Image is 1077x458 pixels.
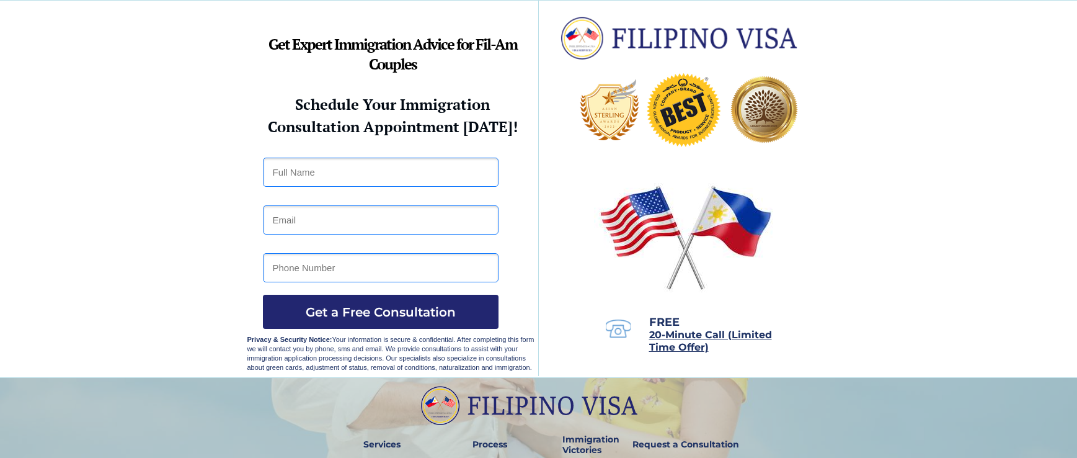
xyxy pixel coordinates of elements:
[268,117,518,137] strong: Consultation Appointment [DATE]!
[363,439,401,450] strong: Services
[632,439,739,450] strong: Request a Consultation
[263,158,499,187] input: Full Name
[562,434,619,456] strong: Immigration Victories
[247,336,332,343] strong: Privacy & Security Notice:
[649,329,772,353] span: 20-Minute Call (Limited Time Offer)
[472,439,507,450] strong: Process
[263,295,499,329] button: Get a Free Consultation
[263,253,499,282] input: Phone Number
[247,336,534,371] span: Your information is secure & confidential. After completing this form we will contact you by phon...
[649,330,772,352] a: 20-Minute Call (Limited Time Offer)
[295,94,490,114] strong: Schedule Your Immigration
[649,315,680,329] span: FREE
[268,34,517,74] strong: Get Expert Immigration Advice for Fil-Am Couples
[263,205,499,235] input: Email
[263,305,499,320] span: Get a Free Consultation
